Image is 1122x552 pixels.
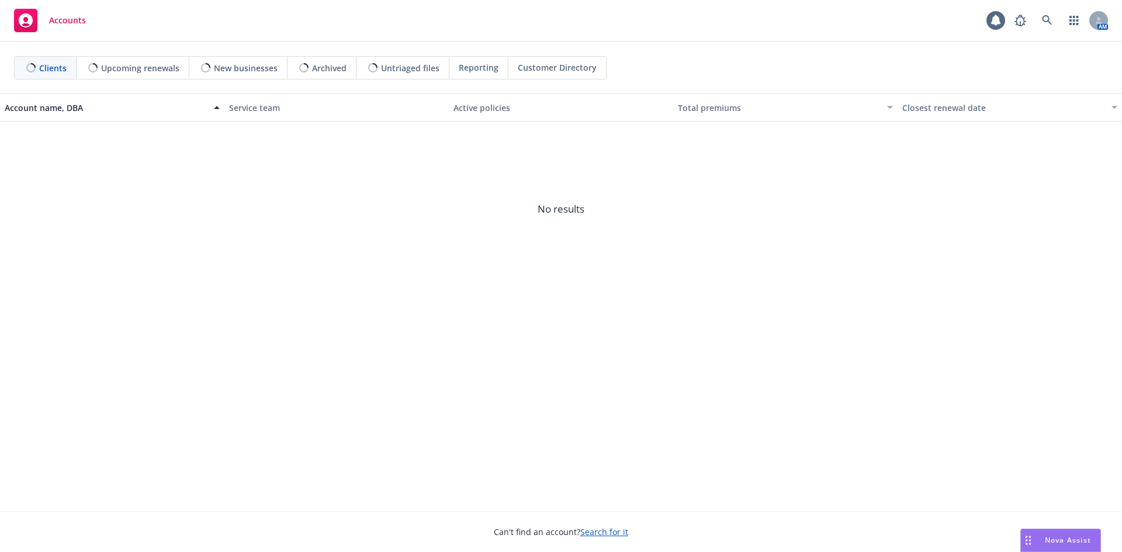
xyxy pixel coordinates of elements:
div: Total premiums [678,102,880,114]
span: Upcoming renewals [101,62,179,74]
span: New businesses [214,62,278,74]
button: Active policies [449,93,673,121]
a: Search [1036,9,1059,32]
span: Archived [312,62,347,74]
div: Closest renewal date [902,102,1104,114]
span: Can't find an account? [494,526,628,538]
a: Switch app [1062,9,1086,32]
button: Total premiums [673,93,898,121]
span: Nova Assist [1045,535,1091,545]
div: Service team [229,102,444,114]
span: Clients [39,62,67,74]
a: Accounts [9,4,91,37]
span: Accounts [49,16,86,25]
a: Search for it [580,526,628,537]
button: Service team [224,93,449,121]
button: Nova Assist [1020,529,1101,552]
span: Reporting [459,61,498,74]
div: Active policies [453,102,669,114]
span: Untriaged files [381,62,439,74]
a: Report a Bug [1009,9,1032,32]
div: Account name, DBA [5,102,207,114]
button: Closest renewal date [898,93,1122,121]
div: Drag to move [1021,529,1036,551]
span: Customer Directory [518,61,597,74]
